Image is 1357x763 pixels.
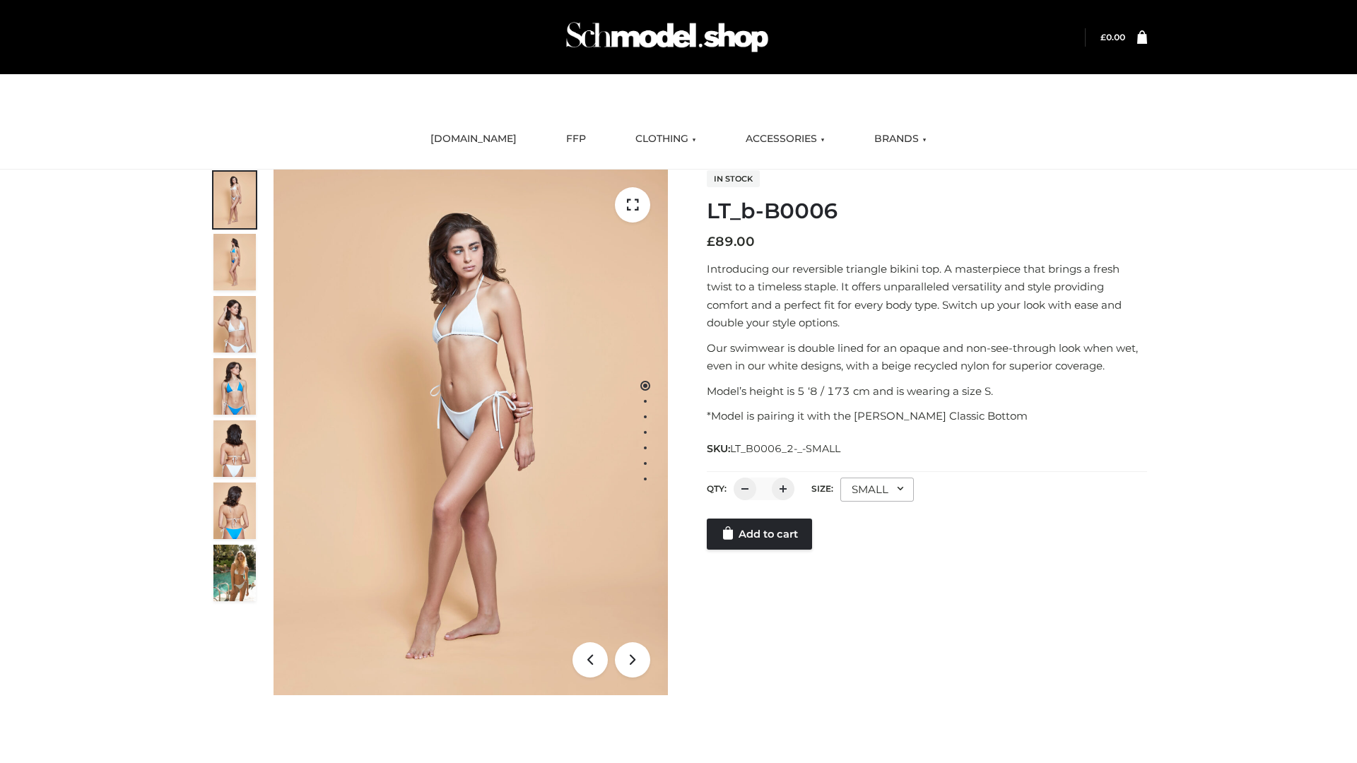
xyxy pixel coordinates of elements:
p: Introducing our reversible triangle bikini top. A masterpiece that brings a fresh twist to a time... [707,260,1147,332]
label: Size: [811,483,833,494]
p: *Model is pairing it with the [PERSON_NAME] Classic Bottom [707,407,1147,425]
label: QTY: [707,483,727,494]
img: ArielClassicBikiniTop_CloudNine_AzureSky_OW114ECO_7-scaled.jpg [213,420,256,477]
span: SKU: [707,440,842,457]
a: £0.00 [1100,32,1125,42]
a: Add to cart [707,519,812,550]
span: £ [1100,32,1106,42]
div: SMALL [840,478,914,502]
p: Our swimwear is double lined for an opaque and non-see-through look when wet, even in our white d... [707,339,1147,375]
img: ArielClassicBikiniTop_CloudNine_AzureSky_OW114ECO_2-scaled.jpg [213,234,256,290]
bdi: 0.00 [1100,32,1125,42]
h1: LT_b-B0006 [707,199,1147,224]
bdi: 89.00 [707,234,755,249]
span: £ [707,234,715,249]
img: ArielClassicBikiniTop_CloudNine_AzureSky_OW114ECO_4-scaled.jpg [213,358,256,415]
img: Arieltop_CloudNine_AzureSky2.jpg [213,545,256,601]
img: ArielClassicBikiniTop_CloudNine_AzureSky_OW114ECO_8-scaled.jpg [213,483,256,539]
img: ArielClassicBikiniTop_CloudNine_AzureSky_OW114ECO_1 [274,170,668,695]
p: Model’s height is 5 ‘8 / 173 cm and is wearing a size S. [707,382,1147,401]
span: In stock [707,170,760,187]
img: ArielClassicBikiniTop_CloudNine_AzureSky_OW114ECO_1-scaled.jpg [213,172,256,228]
img: Schmodel Admin 964 [561,9,773,65]
img: ArielClassicBikiniTop_CloudNine_AzureSky_OW114ECO_3-scaled.jpg [213,296,256,353]
a: [DOMAIN_NAME] [420,124,527,155]
span: LT_B0006_2-_-SMALL [730,442,840,455]
a: BRANDS [864,124,937,155]
a: CLOTHING [625,124,707,155]
a: ACCESSORIES [735,124,835,155]
a: FFP [556,124,597,155]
